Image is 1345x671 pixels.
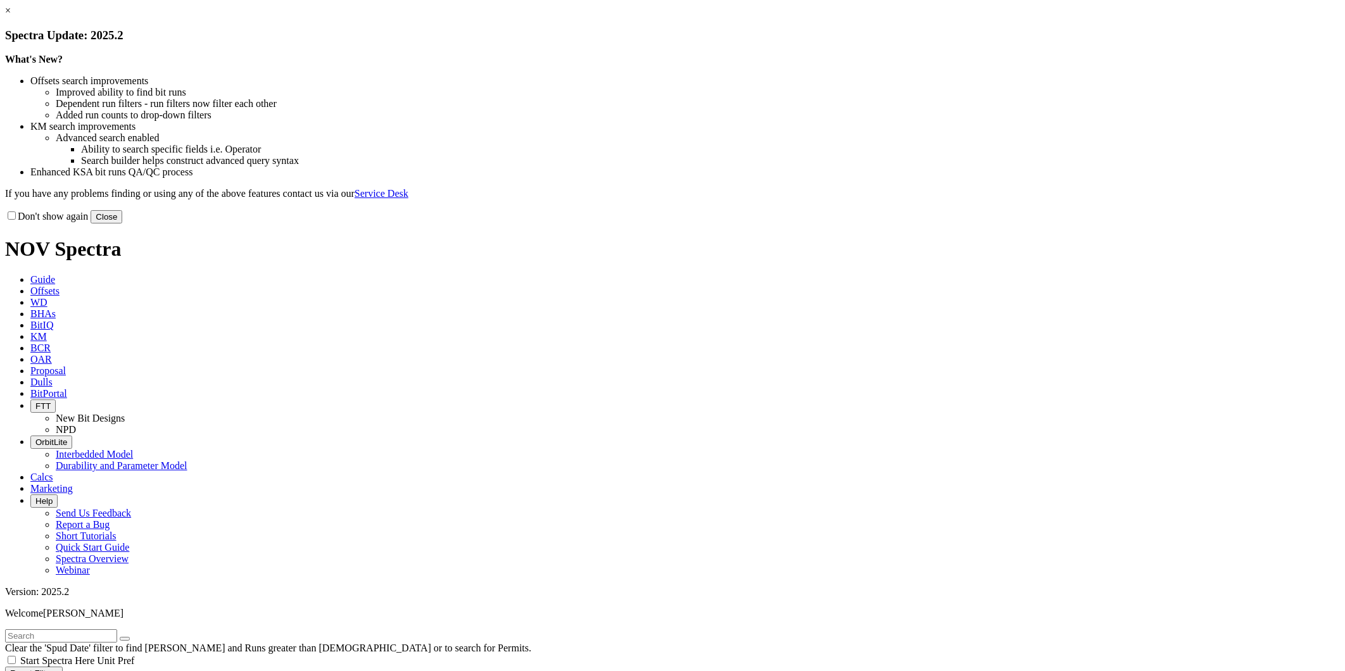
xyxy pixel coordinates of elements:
span: Proposal [30,365,66,376]
span: Offsets [30,285,60,296]
a: NPD [56,424,76,435]
li: Advanced search enabled [56,132,1340,144]
h3: Spectra Update: 2025.2 [5,28,1340,42]
span: BCR [30,342,51,353]
span: BitIQ [30,320,53,330]
a: Send Us Feedback [56,508,131,518]
span: Unit Pref [97,655,134,666]
a: Short Tutorials [56,530,117,541]
span: OrbitLite [35,437,67,447]
li: Added run counts to drop-down filters [56,110,1340,121]
div: Version: 2025.2 [5,586,1340,598]
a: Report a Bug [56,519,110,530]
input: Search [5,629,117,643]
li: Improved ability to find bit runs [56,87,1340,98]
li: KM search improvements [30,121,1340,132]
a: New Bit Designs [56,413,125,423]
p: If you have any problems finding or using any of the above features contact us via our [5,188,1340,199]
span: OAR [30,354,52,365]
a: Interbedded Model [56,449,133,460]
li: Dependent run filters - run filters now filter each other [56,98,1340,110]
li: Ability to search specific fields i.e. Operator [81,144,1340,155]
input: Don't show again [8,211,16,220]
li: Offsets search improvements [30,75,1340,87]
li: Enhanced KSA bit runs QA/QC process [30,166,1340,178]
a: Webinar [56,565,90,575]
span: Marketing [30,483,73,494]
span: BitPortal [30,388,67,399]
label: Don't show again [5,211,88,222]
span: Calcs [30,472,53,482]
span: BHAs [30,308,56,319]
h1: NOV Spectra [5,237,1340,261]
a: Durability and Parameter Model [56,460,187,471]
span: KM [30,331,47,342]
a: Spectra Overview [56,553,129,564]
strong: What's New? [5,54,63,65]
span: Start Spectra Here [20,655,94,666]
span: FTT [35,401,51,411]
a: Quick Start Guide [56,542,129,553]
span: Clear the 'Spud Date' filter to find [PERSON_NAME] and Runs greater than [DEMOGRAPHIC_DATA] or to... [5,643,531,653]
span: Dulls [30,377,53,387]
li: Search builder helps construct advanced query syntax [81,155,1340,166]
span: [PERSON_NAME] [43,608,123,618]
a: Service Desk [355,188,408,199]
p: Welcome [5,608,1340,619]
button: Close [91,210,122,223]
span: Guide [30,274,55,285]
span: Help [35,496,53,506]
a: × [5,5,11,16]
span: WD [30,297,47,308]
